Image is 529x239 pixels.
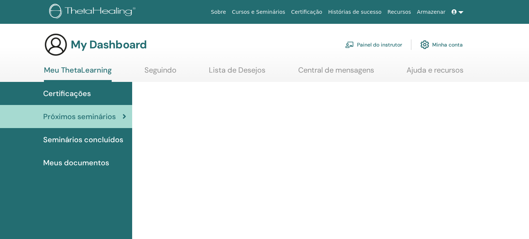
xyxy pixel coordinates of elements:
a: Seguindo [144,66,176,80]
a: Recursos [385,5,414,19]
a: Certificação [288,5,325,19]
a: Cursos e Seminários [229,5,288,19]
a: Minha conta [420,36,463,53]
a: Meu ThetaLearning [44,66,112,82]
span: Certificações [43,88,91,99]
a: Sobre [208,5,229,19]
a: Ajuda e recursos [407,66,463,80]
a: Central de mensagens [298,66,374,80]
span: Meus documentos [43,157,109,168]
a: Histórias de sucesso [325,5,385,19]
img: chalkboard-teacher.svg [345,41,354,48]
span: Seminários concluídos [43,134,123,145]
img: cog.svg [420,38,429,51]
img: logo.png [49,4,138,20]
h3: My Dashboard [71,38,147,51]
a: Armazenar [414,5,448,19]
a: Lista de Desejos [209,66,265,80]
a: Painel do instrutor [345,36,402,53]
span: Próximos seminários [43,111,116,122]
img: generic-user-icon.jpg [44,33,68,57]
